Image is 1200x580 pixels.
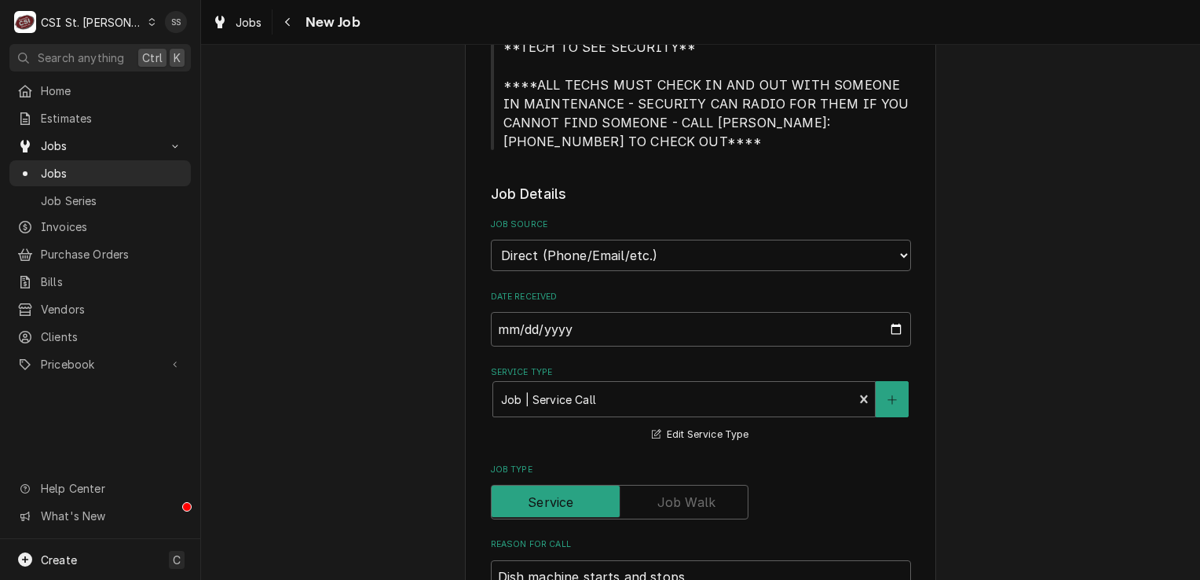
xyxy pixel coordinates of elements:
[142,50,163,66] span: Ctrl
[9,269,191,295] a: Bills
[491,312,911,347] input: yyyy-mm-dd
[41,329,183,345] span: Clients
[41,14,143,31] div: CSI St. [PERSON_NAME]
[9,351,191,377] a: Go to Pricebook
[491,184,911,204] legend: Job Details
[9,44,191,72] button: Search anythingCtrlK
[41,138,159,154] span: Jobs
[9,188,191,214] a: Job Series
[41,246,183,262] span: Purchase Orders
[491,291,911,303] label: Date Received
[165,11,187,33] div: SS
[491,366,911,444] div: Service Type
[491,23,911,151] div: Service Location Notes
[9,503,191,529] a: Go to What's New
[9,160,191,186] a: Jobs
[9,133,191,159] a: Go to Jobs
[9,324,191,350] a: Clients
[9,105,191,131] a: Estimates
[649,425,751,445] button: Edit Service Type
[41,193,183,209] span: Job Series
[41,480,181,497] span: Help Center
[38,50,124,66] span: Search anything
[491,38,911,151] span: Service Location Notes
[491,291,911,347] div: Date Received
[14,11,36,33] div: C
[41,83,183,99] span: Home
[491,218,911,271] div: Job Source
[41,356,159,373] span: Pricebook
[491,218,911,231] label: Job Source
[491,464,911,519] div: Job Type
[41,218,183,235] span: Invoices
[9,296,191,322] a: Vendors
[206,9,269,35] a: Jobs
[174,50,181,66] span: K
[165,11,187,33] div: Sarah Shafer's Avatar
[276,9,301,35] button: Navigate back
[9,475,191,501] a: Go to Help Center
[41,553,77,567] span: Create
[301,12,360,33] span: New Job
[876,381,909,417] button: Create New Service
[236,14,262,31] span: Jobs
[491,464,911,476] label: Job Type
[41,508,181,524] span: What's New
[9,214,191,240] a: Invoices
[41,110,183,127] span: Estimates
[14,11,36,33] div: CSI St. Louis's Avatar
[173,552,181,568] span: C
[41,273,183,290] span: Bills
[41,301,183,318] span: Vendors
[9,241,191,267] a: Purchase Orders
[491,538,911,551] label: Reason For Call
[491,366,911,379] label: Service Type
[41,165,183,182] span: Jobs
[887,395,897,406] svg: Create New Service
[9,78,191,104] a: Home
